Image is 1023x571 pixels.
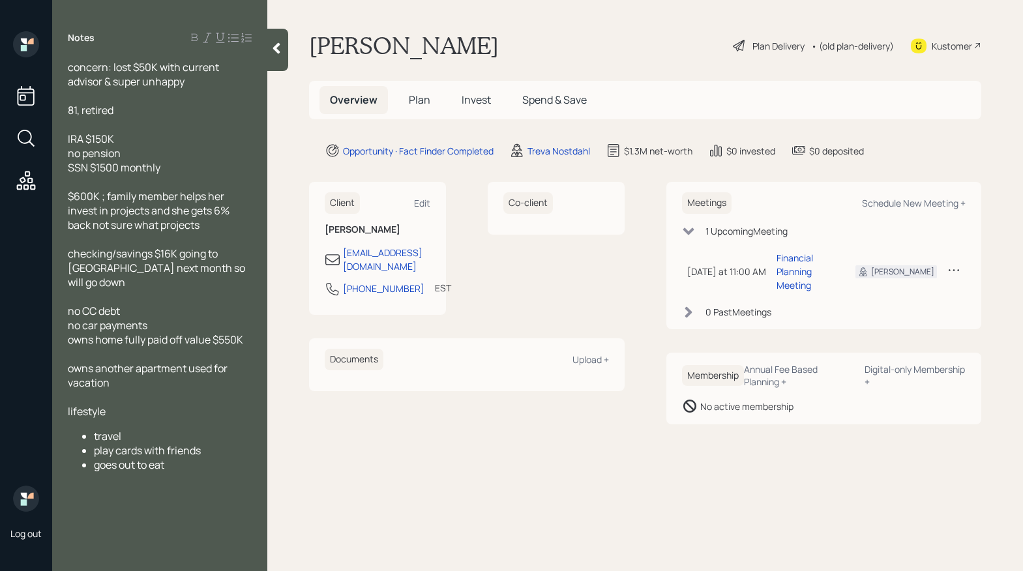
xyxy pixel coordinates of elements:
[503,192,553,214] h6: Co-client
[343,246,430,273] div: [EMAIL_ADDRESS][DOMAIN_NAME]
[809,144,864,158] div: $0 deposited
[309,31,499,60] h1: [PERSON_NAME]
[10,527,42,540] div: Log out
[700,400,793,413] div: No active membership
[624,144,692,158] div: $1.3M net-worth
[343,144,494,158] div: Opportunity · Fact Finder Completed
[777,251,835,292] div: Financial Planning Meeting
[68,31,95,44] label: Notes
[522,93,587,107] span: Spend & Save
[325,349,383,370] h6: Documents
[435,281,451,295] div: EST
[682,365,744,387] h6: Membership
[414,197,430,209] div: Edit
[325,192,360,214] h6: Client
[744,363,855,388] div: Annual Fee Based Planning +
[68,189,231,232] span: $600K ; family member helps her invest in projects and she gets 6% back not sure what projects
[865,363,966,388] div: Digital-only Membership +
[462,93,491,107] span: Invest
[871,266,934,278] div: [PERSON_NAME]
[752,39,805,53] div: Plan Delivery
[68,361,230,390] span: owns another apartment used for vacation
[705,305,771,319] div: 0 Past Meeting s
[13,486,39,512] img: retirable_logo.png
[343,282,424,295] div: [PHONE_NUMBER]
[68,60,221,89] span: concern: lost $50K with current advisor & super unhappy
[862,197,966,209] div: Schedule New Meeting +
[68,103,113,117] span: 81, retired
[68,404,106,418] span: lifestyle
[68,246,247,289] span: checking/savings $16K going to [GEOGRAPHIC_DATA] next month so will go down
[527,144,590,158] div: Treva Nostdahl
[94,443,201,458] span: play cards with friends
[409,93,430,107] span: Plan
[932,39,972,53] div: Kustomer
[94,429,121,443] span: travel
[68,304,243,347] span: no CC debt no car payments owns home fully paid off value $550K
[94,458,164,472] span: goes out to eat
[330,93,378,107] span: Overview
[687,265,766,278] div: [DATE] at 11:00 AM
[572,353,609,366] div: Upload +
[68,132,160,175] span: IRA $150K no pension SSN $1500 monthly
[682,192,732,214] h6: Meetings
[325,224,430,235] h6: [PERSON_NAME]
[811,39,894,53] div: • (old plan-delivery)
[726,144,775,158] div: $0 invested
[705,224,788,238] div: 1 Upcoming Meeting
